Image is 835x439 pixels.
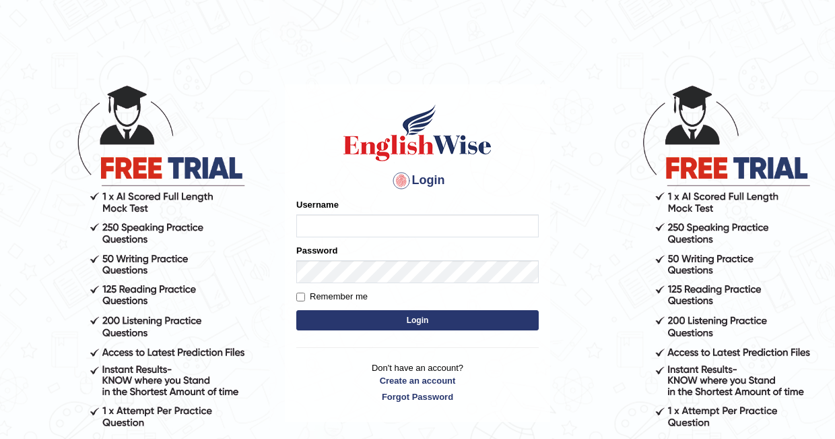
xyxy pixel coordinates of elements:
a: Forgot Password [296,390,539,403]
h4: Login [296,170,539,192]
a: Create an account [296,374,539,387]
p: Don't have an account? [296,361,539,403]
button: Login [296,310,539,330]
label: Password [296,244,337,257]
img: Logo of English Wise sign in for intelligent practice with AI [341,103,494,163]
label: Username [296,198,339,211]
input: Remember me [296,293,305,301]
label: Remember me [296,290,368,303]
